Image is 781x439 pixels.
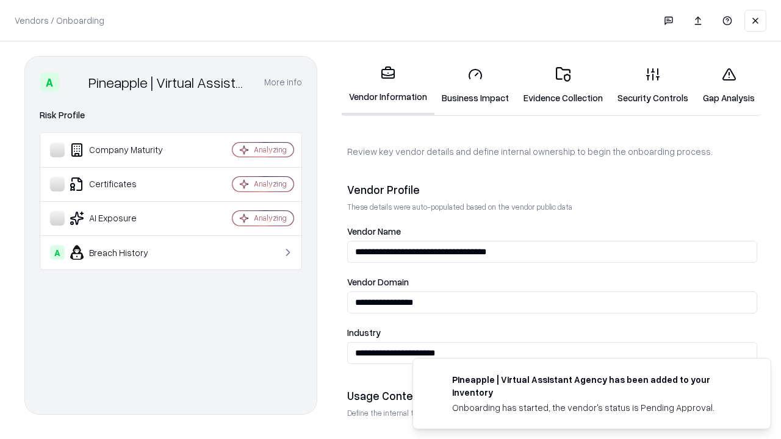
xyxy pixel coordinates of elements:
div: Vendor Profile [347,182,757,197]
p: Vendors / Onboarding [15,14,104,27]
div: AI Exposure [50,211,196,226]
img: Pineapple | Virtual Assistant Agency [64,73,84,92]
div: A [40,73,59,92]
img: trypineapple.com [428,373,442,388]
div: Onboarding has started, the vendor's status is Pending Approval. [452,401,741,414]
label: Vendor Name [347,227,757,236]
div: Pineapple | Virtual Assistant Agency [88,73,250,92]
p: These details were auto-populated based on the vendor public data [347,202,757,212]
a: Evidence Collection [516,57,610,114]
div: Analyzing [254,145,287,155]
p: Define the internal team and reason for using this vendor. This helps assess business relevance a... [347,408,757,418]
a: Vendor Information [342,56,434,115]
a: Business Impact [434,57,516,114]
a: Gap Analysis [696,57,762,114]
div: A [50,245,65,260]
div: Pineapple | Virtual Assistant Agency has been added to your inventory [452,373,741,399]
p: Review key vendor details and define internal ownership to begin the onboarding process. [347,145,757,158]
label: Industry [347,328,757,337]
button: More info [264,71,302,93]
div: Risk Profile [40,108,302,123]
div: Breach History [50,245,196,260]
div: Company Maturity [50,143,196,157]
a: Security Controls [610,57,696,114]
div: Usage Context [347,388,757,403]
div: Certificates [50,177,196,191]
label: Vendor Domain [347,277,757,287]
div: Analyzing [254,213,287,223]
div: Analyzing [254,179,287,189]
